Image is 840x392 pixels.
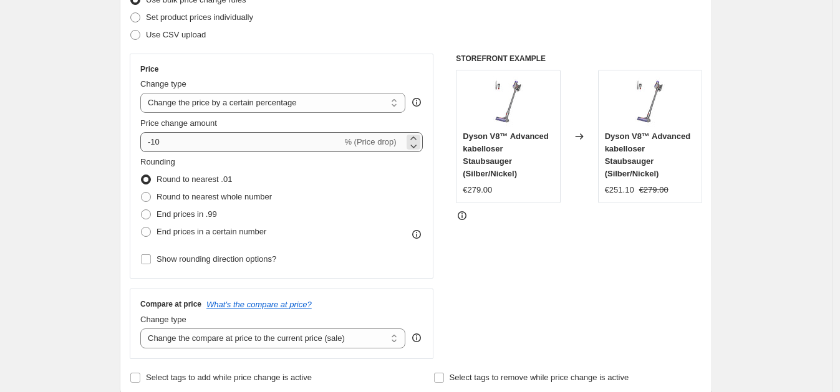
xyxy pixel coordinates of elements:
[157,227,266,236] span: End prices in a certain number
[605,184,634,196] div: €251.10
[140,118,217,128] span: Price change amount
[157,174,232,184] span: Round to nearest .01
[463,131,549,178] span: Dyson V8™ Advanced kabelloser Staubsauger (Silber/Nickel)
[206,300,312,309] button: What's the compare at price?
[146,12,253,22] span: Set product prices individually
[146,30,206,39] span: Use CSV upload
[605,131,691,178] span: Dyson V8™ Advanced kabelloser Staubsauger (Silber/Nickel)
[450,373,629,382] span: Select tags to remove while price change is active
[483,77,533,127] img: 51u1PrfKc2L_80x.jpg
[625,77,675,127] img: 51u1PrfKc2L_80x.jpg
[463,184,492,196] div: €279.00
[146,373,312,382] span: Select tags to add while price change is active
[140,157,175,166] span: Rounding
[410,96,423,108] div: help
[410,332,423,344] div: help
[140,79,186,88] span: Change type
[140,64,158,74] h3: Price
[157,209,217,219] span: End prices in .99
[639,184,669,196] strike: €279.00
[456,54,702,64] h6: STOREFRONT EXAMPLE
[140,299,201,309] h3: Compare at price
[157,254,276,264] span: Show rounding direction options?
[140,132,342,152] input: -15
[157,192,272,201] span: Round to nearest whole number
[344,137,396,146] span: % (Price drop)
[140,315,186,324] span: Change type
